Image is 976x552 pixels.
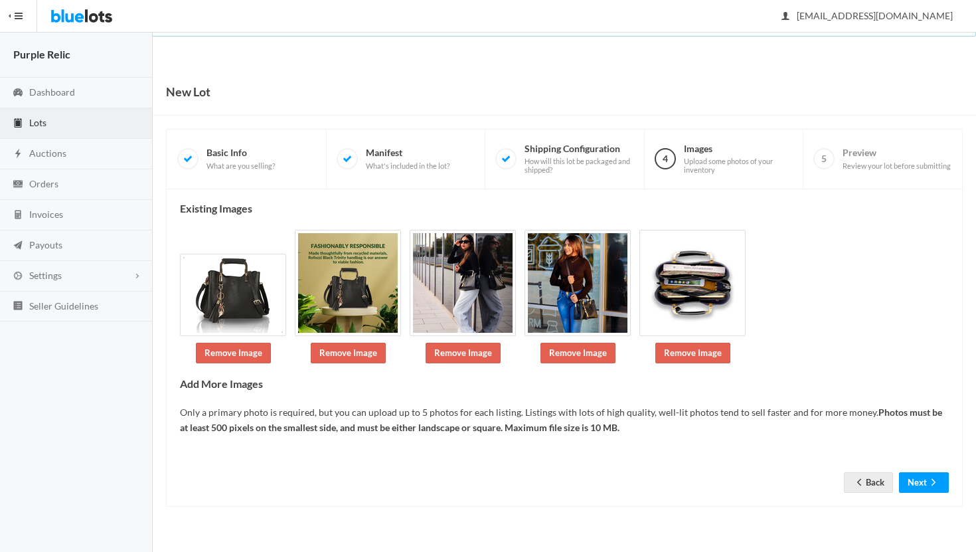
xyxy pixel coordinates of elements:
[196,343,271,363] a: Remove Image
[843,161,951,171] span: Review your lot before submitting
[29,300,98,312] span: Seller Guidelines
[844,472,893,493] a: arrow backBack
[29,239,62,250] span: Payouts
[11,209,25,222] ion-icon: calculator
[206,147,275,170] span: Basic Info
[11,148,25,161] ion-icon: flash
[684,143,793,175] span: Images
[180,407,942,433] b: Photos must be at least 500 pixels on the smallest side, and must be either landscape or square. ...
[29,209,63,220] span: Invoices
[843,147,951,170] span: Preview
[813,148,835,169] span: 5
[853,477,866,490] ion-icon: arrow back
[11,87,25,100] ion-icon: speedometer
[180,405,949,435] p: Only a primary photo is required, but you can upload up to 5 photos for each listing. Listings wi...
[684,157,793,175] span: Upload some photos of your inventory
[29,147,66,159] span: Auctions
[655,343,730,363] a: Remove Image
[782,10,953,21] span: [EMAIL_ADDRESS][DOMAIN_NAME]
[180,254,286,336] img: bf2101ee-58b1-4b77-8e9a-4aeaaf4967f4-1731135554.jpg
[540,343,615,363] a: Remove Image
[366,147,449,170] span: Manifest
[655,148,676,169] span: 4
[29,117,46,128] span: Lots
[525,143,633,175] span: Shipping Configuration
[366,161,449,171] span: What's included in the lot?
[29,178,58,189] span: Orders
[11,240,25,252] ion-icon: paper plane
[11,179,25,191] ion-icon: cash
[311,343,386,363] a: Remove Image
[295,230,401,336] img: c7e19c4a-0096-401a-b74a-e58a21683967-1731135554.jpg
[11,118,25,130] ion-icon: clipboard
[779,11,792,23] ion-icon: person
[639,230,746,336] img: 6c2dfb40-778e-4c25-afc0-8212ee260cec-1731135556.jpg
[426,343,501,363] a: Remove Image
[11,270,25,283] ion-icon: cog
[525,230,631,336] img: 35ee40a1-4f67-4ea1-bd51-f412fe6d1887-1731135556.jpg
[29,86,75,98] span: Dashboard
[927,477,940,490] ion-icon: arrow forward
[410,230,516,336] img: cd634750-52cc-4159-a4fb-92eb863efa97-1731135555.jpg
[206,161,275,171] span: What are you selling?
[180,203,949,215] h4: Existing Images
[899,472,949,493] button: Nextarrow forward
[180,378,949,390] h4: Add More Images
[525,157,633,175] span: How will this lot be packaged and shipped?
[29,270,62,281] span: Settings
[13,48,70,60] strong: Purple Relic
[11,300,25,313] ion-icon: list box
[166,82,210,102] h1: New Lot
